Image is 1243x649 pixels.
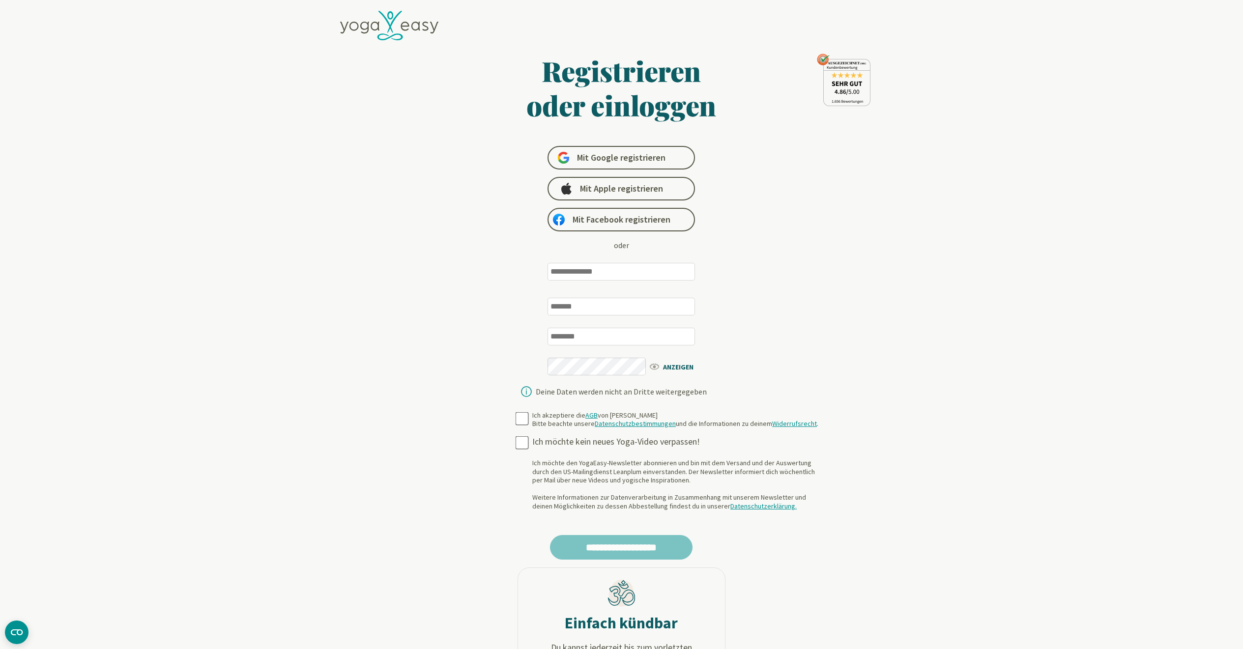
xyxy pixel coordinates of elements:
div: Ich akzeptiere die von [PERSON_NAME] Bitte beachte unsere und die Informationen zu deinem . [532,411,818,428]
a: Widerrufsrecht [772,419,817,428]
a: Mit Apple registrieren [548,177,695,200]
a: Datenschutzerklärung. [730,502,797,510]
div: oder [614,239,629,251]
span: Mit Apple registrieren [580,183,663,195]
a: Mit Facebook registrieren [548,208,695,231]
span: Mit Google registrieren [577,152,665,164]
a: Datenschutzbestimmungen [595,419,676,428]
h1: Registrieren oder einloggen [432,54,812,122]
span: ANZEIGEN [648,360,705,372]
a: AGB [585,411,598,420]
h2: Einfach kündbar [565,613,678,633]
button: CMP-Widget öffnen [5,621,29,644]
a: Mit Google registrieren [548,146,695,169]
div: Ich möchte kein neues Yoga-Video verpassen! [532,436,824,448]
span: Mit Facebook registrieren [573,214,670,226]
div: Ich möchte den YogaEasy-Newsletter abonnieren und bin mit dem Versand und der Auswertung durch de... [532,459,824,510]
div: Deine Daten werden nicht an Dritte weitergegeben [536,388,707,395]
img: ausgezeichnet_seal.png [817,54,870,106]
